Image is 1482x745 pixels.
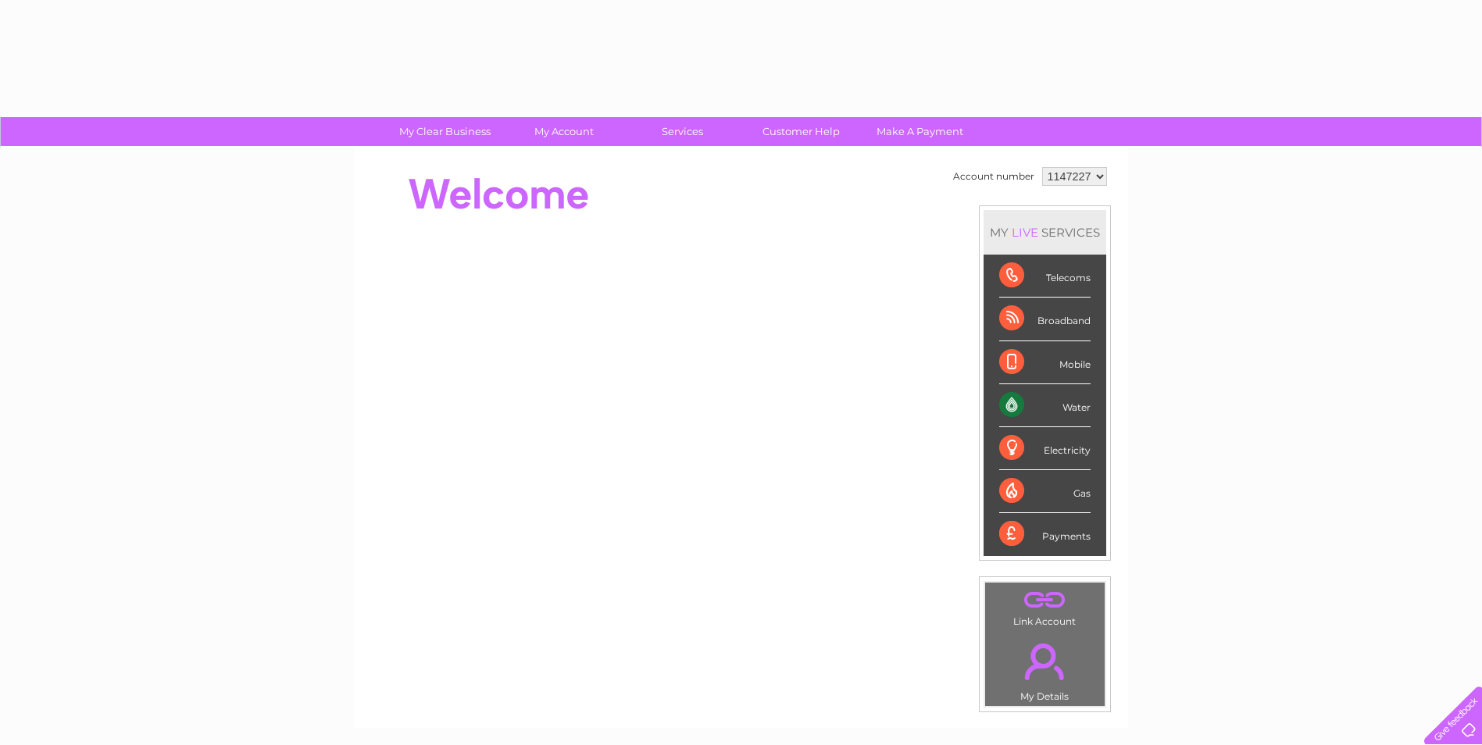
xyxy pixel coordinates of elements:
a: My Clear Business [380,117,509,146]
td: Link Account [984,582,1105,631]
div: LIVE [1009,225,1041,240]
td: Account number [949,163,1038,190]
div: Payments [999,513,1091,555]
a: . [989,634,1101,689]
a: . [989,586,1101,614]
a: Make A Payment [855,117,984,146]
a: My Account [499,117,628,146]
div: Electricity [999,427,1091,470]
div: Telecoms [999,255,1091,298]
div: Water [999,384,1091,427]
a: Services [618,117,747,146]
td: My Details [984,630,1105,707]
div: Gas [999,470,1091,513]
div: Mobile [999,341,1091,384]
div: Broadband [999,298,1091,340]
a: Customer Help [737,117,866,146]
div: MY SERVICES [984,210,1106,255]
